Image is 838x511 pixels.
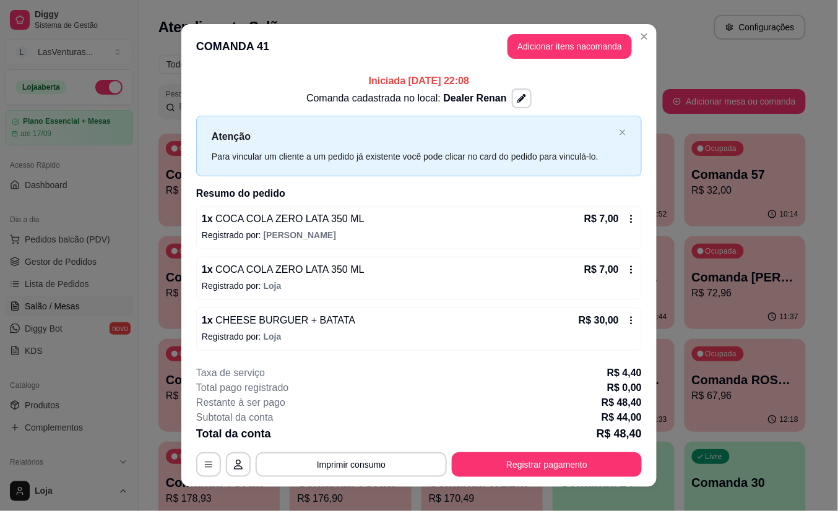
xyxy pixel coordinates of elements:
span: Loja [264,332,282,341]
p: Taxa de serviço [196,366,265,380]
p: Registrado por: [202,229,636,241]
p: R$ 44,00 [602,410,642,425]
div: Para vincular um cliente a um pedido já existente você pode clicar no card do pedido para vinculá... [212,150,614,163]
p: R$ 48,40 [597,425,642,442]
p: R$ 7,00 [584,262,619,277]
span: COCA COLA ZERO LATA 350 ML [213,264,365,275]
span: [PERSON_NAME] [264,230,336,240]
p: R$ 48,40 [602,395,642,410]
span: close [619,129,626,136]
button: Imprimir consumo [256,452,447,477]
span: Dealer Renan [444,93,507,103]
p: Total pago registrado [196,380,288,395]
p: R$ 30,00 [579,313,619,328]
span: CHEESE BURGUER + BATATA [213,315,355,325]
p: Total da conta [196,425,271,442]
p: Atenção [212,129,614,144]
p: Registrado por: [202,330,636,343]
h2: Resumo do pedido [196,186,642,201]
button: close [619,129,626,137]
p: Restante à ser pago [196,395,285,410]
span: COCA COLA ZERO LATA 350 ML [213,213,365,224]
p: 1 x [202,313,355,328]
header: COMANDA 41 [181,24,657,69]
p: R$ 0,00 [607,380,642,395]
span: Loja [264,281,282,291]
button: Adicionar itens nacomanda [508,34,632,59]
p: R$ 7,00 [584,212,619,226]
p: R$ 4,40 [607,366,642,380]
p: 1 x [202,262,365,277]
p: 1 x [202,212,365,226]
button: Close [634,27,654,46]
button: Registrar pagamento [452,452,642,477]
p: Subtotal da conta [196,410,274,425]
p: Iniciada [DATE] 22:08 [196,74,642,88]
p: Comanda cadastrada no local: [306,91,507,106]
p: Registrado por: [202,280,636,292]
